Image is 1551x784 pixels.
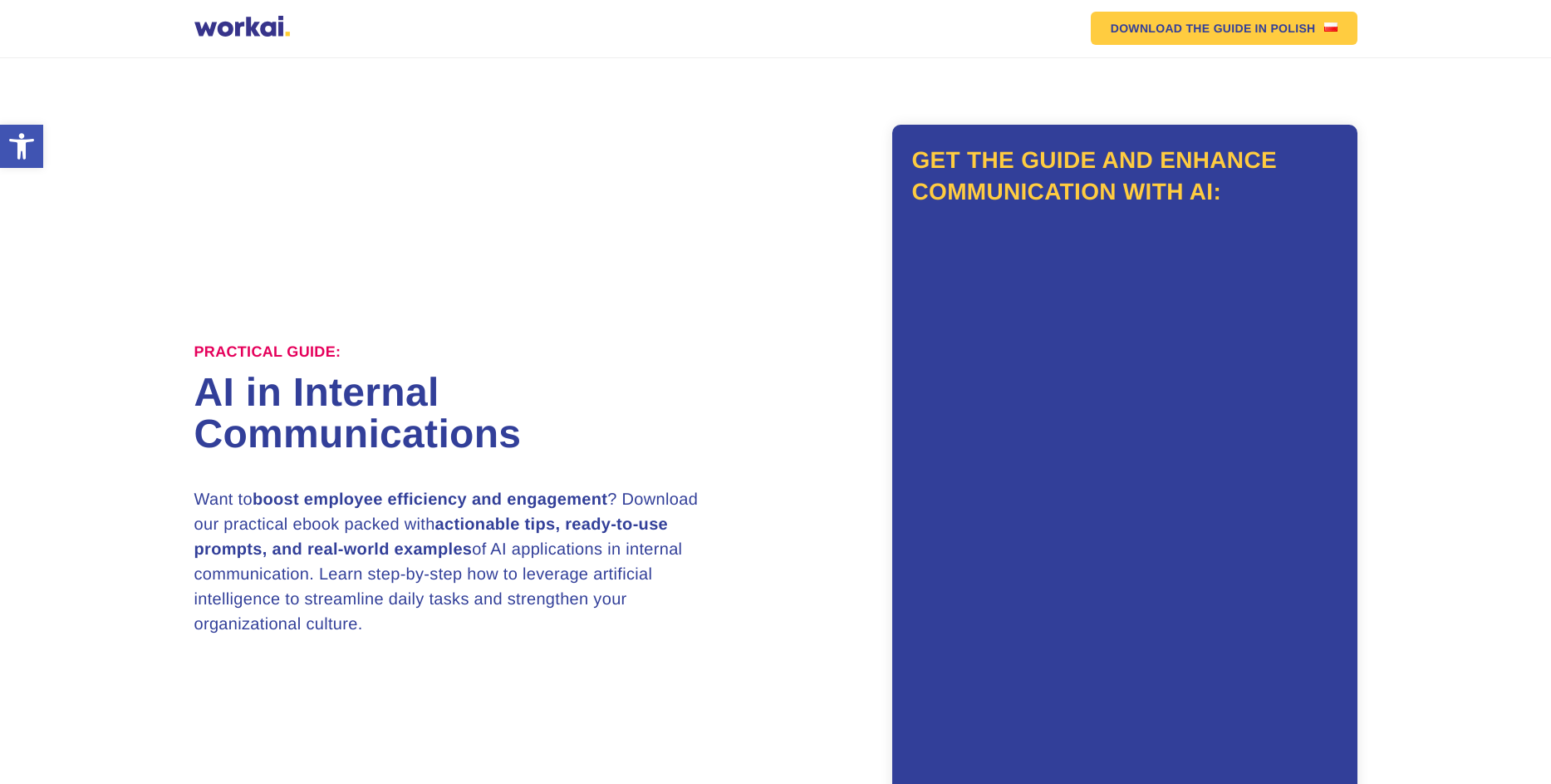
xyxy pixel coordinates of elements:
[194,372,776,456] h1: AI in Internal Communications
[1324,22,1337,32] img: US flag
[912,145,1337,208] h2: Get the guide and enhance communication with AI:
[1091,12,1357,45] a: DOWNLOAD THE GUIDEIN POLISHUS flag
[253,491,607,509] strong: boost employee efficiency and engagement
[1111,22,1252,34] em: DOWNLOAD THE GUIDE
[194,487,718,637] h3: Want to ? Download our practical ebook packed with of AI applications in internal communication. ...
[194,343,341,362] label: Practical Guide:
[194,515,669,559] strong: actionable tips, ready-to-use prompts, and real-world examples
